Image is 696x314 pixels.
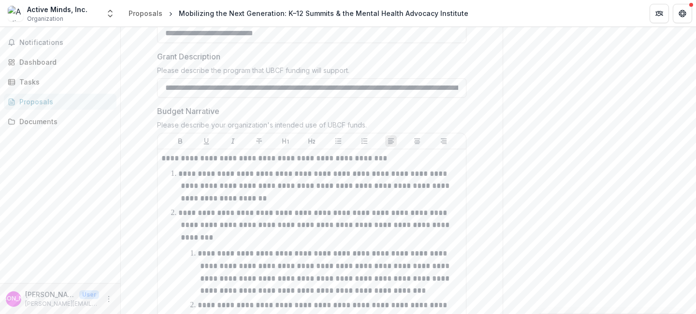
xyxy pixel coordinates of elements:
div: Active Minds, Inc. [27,4,87,14]
a: Proposals [4,94,116,110]
div: Proposals [19,97,109,107]
button: Strike [253,135,265,147]
button: More [103,293,115,305]
p: Grant Description [157,51,220,62]
div: Dashboard [19,57,109,67]
button: Get Help [673,4,692,23]
a: Proposals [125,6,166,20]
button: Ordered List [359,135,370,147]
div: Please describe the program that UBCF funding will support. [157,66,466,78]
button: Align Left [385,135,397,147]
span: Organization [27,14,63,23]
button: Heading 2 [306,135,318,147]
a: Dashboard [4,54,116,70]
nav: breadcrumb [125,6,472,20]
div: Mobilizing the Next Generation: K–12 Summits & the Mental Health Advocacy Institute [179,8,468,18]
div: Tasks [19,77,109,87]
div: Proposals [129,8,162,18]
button: Partners [650,4,669,23]
p: Budget Narrative [157,105,219,117]
button: Open entity switcher [103,4,117,23]
button: Italicize [227,135,239,147]
div: Documents [19,116,109,127]
p: [PERSON_NAME][EMAIL_ADDRESS][DOMAIN_NAME] [25,300,99,308]
span: Notifications [19,39,113,47]
button: Notifications [4,35,116,50]
button: Bullet List [333,135,344,147]
a: Documents [4,114,116,129]
div: Please describe your organization's intended use of UBCF funds. [157,121,466,133]
p: User [79,290,99,299]
img: Active Minds, Inc. [8,6,23,21]
button: Align Center [411,135,423,147]
p: [PERSON_NAME] [25,289,75,300]
button: Bold [174,135,186,147]
button: Underline [201,135,212,147]
a: Tasks [4,74,116,90]
button: Align Right [438,135,449,147]
button: Heading 1 [280,135,291,147]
